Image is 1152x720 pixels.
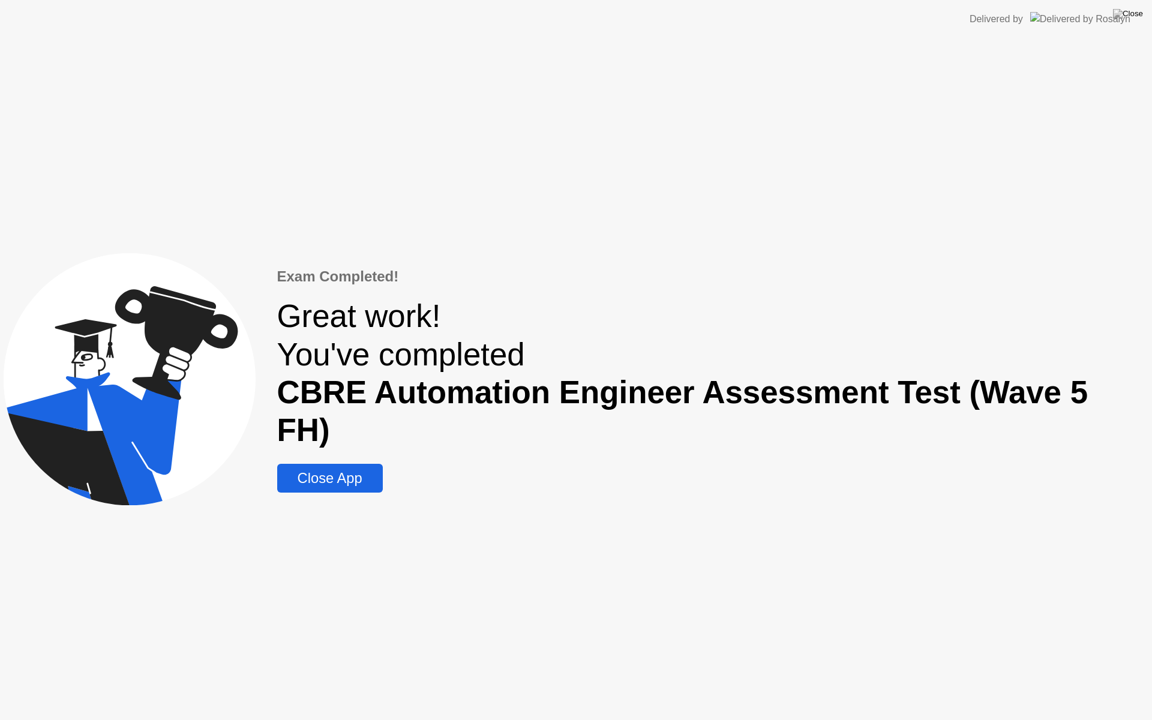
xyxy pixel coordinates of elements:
div: Exam Completed! [277,266,1148,287]
div: Delivered by [970,12,1023,26]
div: Close App [281,470,379,487]
img: Close [1113,9,1143,19]
b: CBRE Automation Engineer Assessment Test (Wave 5 FH) [277,374,1088,448]
div: Great work! You've completed [277,297,1148,449]
button: Close App [277,464,383,493]
img: Delivered by Rosalyn [1030,12,1130,26]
